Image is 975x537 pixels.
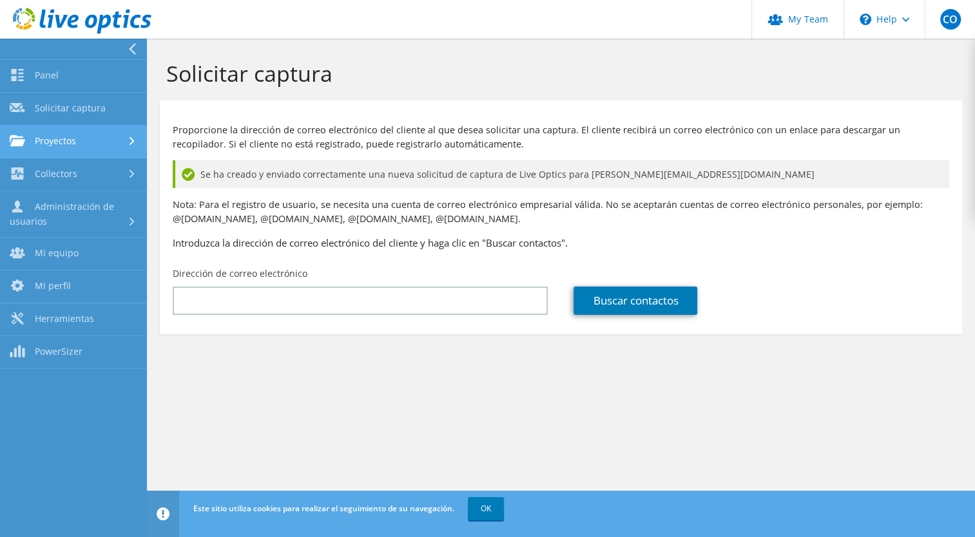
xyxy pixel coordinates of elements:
[166,60,949,87] h1: Solicitar captura
[173,198,949,226] p: Nota: Para el registro de usuario, se necesita una cuenta de correo electrónico empresarial válid...
[193,503,454,514] span: Este sitio utiliza cookies para realizar el seguimiento de su navegación.
[173,123,949,151] p: Proporcione la dirección de correo electrónico del cliente al que desea solicitar una captura. El...
[468,497,504,520] a: OK
[173,236,949,250] h3: Introduzca la dirección de correo electrónico del cliente y haga clic en "Buscar contactos".
[940,9,961,30] span: CO
[860,14,871,25] svg: \n
[200,167,815,182] span: Se ha creado y enviado correctamente una nueva solicitud de captura de Live Optics para [PERSON_N...
[173,267,307,280] label: Dirección de correo electrónico
[574,287,697,315] a: Buscar contactos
